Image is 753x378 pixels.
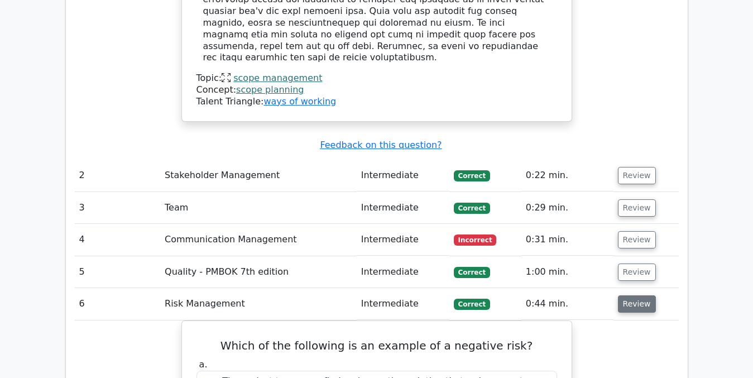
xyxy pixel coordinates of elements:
[357,288,449,320] td: Intermediate
[320,140,442,150] a: Feedback on this question?
[521,256,613,288] td: 1:00 min.
[196,73,557,84] div: Topic:
[454,235,497,246] span: Incorrect
[196,84,557,96] div: Concept:
[618,199,656,217] button: Review
[236,84,304,95] a: scope planning
[160,224,357,256] td: Communication Management
[521,224,613,256] td: 0:31 min.
[357,192,449,224] td: Intermediate
[263,96,336,107] a: ways of working
[454,267,490,278] span: Correct
[521,288,613,320] td: 0:44 min.
[357,224,449,256] td: Intermediate
[75,256,161,288] td: 5
[454,170,490,181] span: Correct
[160,256,357,288] td: Quality - PMBOK 7th edition
[196,73,557,107] div: Talent Triangle:
[160,192,357,224] td: Team
[160,288,357,320] td: Risk Management
[454,299,490,310] span: Correct
[357,160,449,192] td: Intermediate
[618,231,656,248] button: Review
[454,203,490,214] span: Correct
[521,160,613,192] td: 0:22 min.
[521,192,613,224] td: 0:29 min.
[618,264,656,281] button: Review
[233,73,322,83] a: scope management
[357,256,449,288] td: Intermediate
[75,288,161,320] td: 6
[618,167,656,184] button: Review
[160,160,357,192] td: Stakeholder Management
[618,295,656,313] button: Review
[75,192,161,224] td: 3
[195,339,558,352] h5: Which of the following is an example of a negative risk?
[199,359,208,370] span: a.
[75,224,161,256] td: 4
[75,160,161,192] td: 2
